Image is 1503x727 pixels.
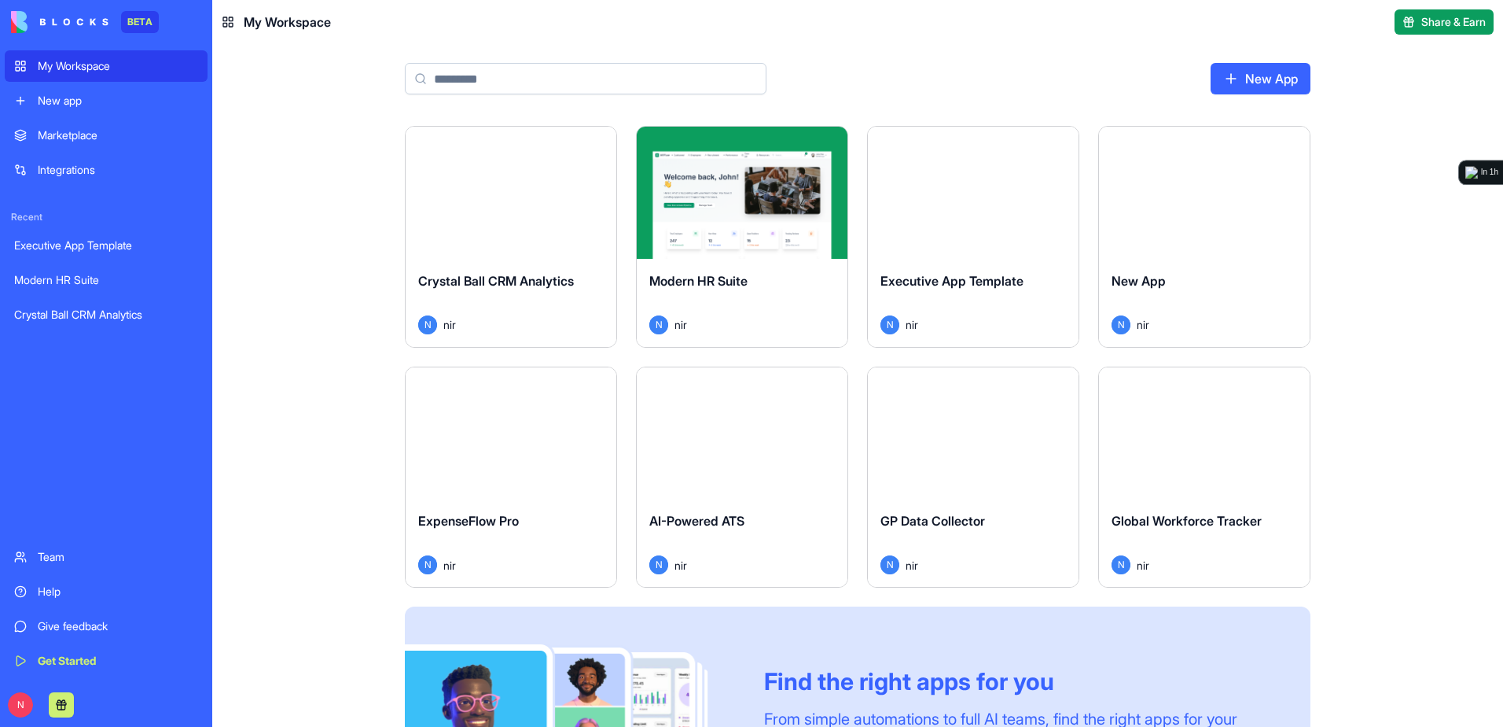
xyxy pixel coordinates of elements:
[867,367,1079,589] a: GP Data CollectorNnir
[636,126,848,348] a: Modern HR SuiteNnir
[38,93,198,109] div: New app
[418,316,437,334] span: N
[405,367,617,589] a: ExpenseFlow ProNnir
[906,557,918,574] span: nir
[121,11,159,33] div: BETA
[1465,166,1478,179] img: logo
[674,557,687,574] span: nir
[38,127,198,143] div: Marketplace
[880,555,899,574] span: N
[880,316,899,334] span: N
[649,555,668,574] span: N
[405,126,617,348] a: Crystal Ball CRM AnalyticsNnir
[5,576,208,607] a: Help
[418,513,519,529] span: ExpenseFlow Pro
[38,58,198,74] div: My Workspace
[14,272,198,288] div: Modern HR Suite
[1481,166,1498,179] div: In 1h
[867,126,1079,348] a: Executive App TemplateNnir
[5,541,208,573] a: Team
[5,230,208,261] a: Executive App Template
[38,162,198,178] div: Integrations
[649,273,748,289] span: Modern HR Suite
[38,618,198,634] div: Give feedback
[1098,367,1310,589] a: Global Workforce TrackerNnir
[674,316,687,333] span: nir
[418,273,574,289] span: Crystal Ball CRM Analytics
[1112,513,1262,529] span: Global Workforce Tracker
[636,367,848,589] a: AI-Powered ATSNnir
[5,264,208,296] a: Modern HR Suite
[649,316,668,334] span: N
[5,211,208,223] span: Recent
[5,611,208,642] a: Give feedback
[649,513,744,529] span: AI-Powered ATS
[38,584,198,600] div: Help
[11,11,159,33] a: BETA
[5,645,208,677] a: Get Started
[8,692,33,718] span: N
[14,307,198,323] div: Crystal Ball CRM Analytics
[880,273,1023,289] span: Executive App Template
[5,50,208,82] a: My Workspace
[764,667,1273,696] div: Find the right apps for you
[880,513,985,529] span: GP Data Collector
[5,154,208,186] a: Integrations
[1112,555,1130,574] span: N
[1112,273,1166,289] span: New App
[443,557,456,574] span: nir
[38,653,198,669] div: Get Started
[11,11,108,33] img: logo
[1137,557,1149,574] span: nir
[1211,63,1310,94] a: New App
[38,549,198,565] div: Team
[5,299,208,330] a: Crystal Ball CRM Analytics
[443,316,456,333] span: nir
[5,120,208,151] a: Marketplace
[1098,126,1310,348] a: New AppNnir
[1137,316,1149,333] span: nir
[244,13,331,31] span: My Workspace
[418,555,437,574] span: N
[906,316,918,333] span: nir
[5,85,208,116] a: New app
[1421,14,1486,30] span: Share & Earn
[1395,9,1494,35] button: Share & Earn
[1112,316,1130,334] span: N
[14,238,198,253] div: Executive App Template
